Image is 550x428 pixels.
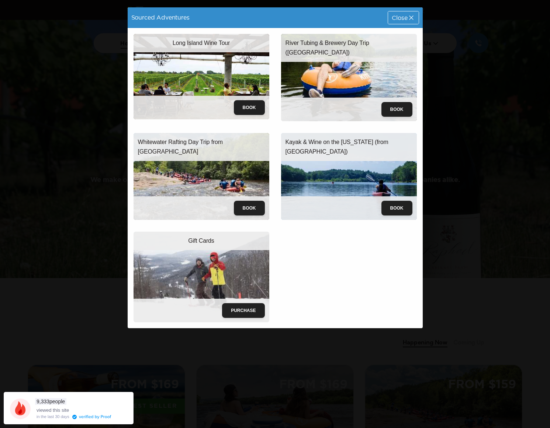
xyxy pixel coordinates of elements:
button: Book [381,102,412,117]
span: viewed this site [37,407,69,413]
img: river-tubing.jpeg [281,34,417,121]
p: Kayak & Wine on the [US_STATE] (from [GEOGRAPHIC_DATA]) [286,137,412,157]
button: Book [234,201,265,215]
button: Purchase [222,303,264,318]
span: people [35,398,66,405]
img: whitewater-rafting.jpeg [134,133,269,220]
p: Whitewater Rafting Day Trip from [GEOGRAPHIC_DATA] [138,137,265,157]
span: 9,333 [37,399,49,404]
span: Close [392,15,407,21]
div: in the last 30 days [37,415,69,419]
div: Sourced Adventures [128,10,193,25]
p: Long Island Wine Tour [173,38,230,48]
img: kayak-wine.jpeg [281,133,417,220]
p: Gift Cards [188,236,214,246]
img: giftcards.jpg [134,232,269,322]
button: Book [381,201,412,215]
button: Book [234,100,265,115]
p: River Tubing & Brewery Day Trip ([GEOGRAPHIC_DATA]) [286,38,412,57]
img: wine-tour-trip.jpeg [134,34,269,119]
